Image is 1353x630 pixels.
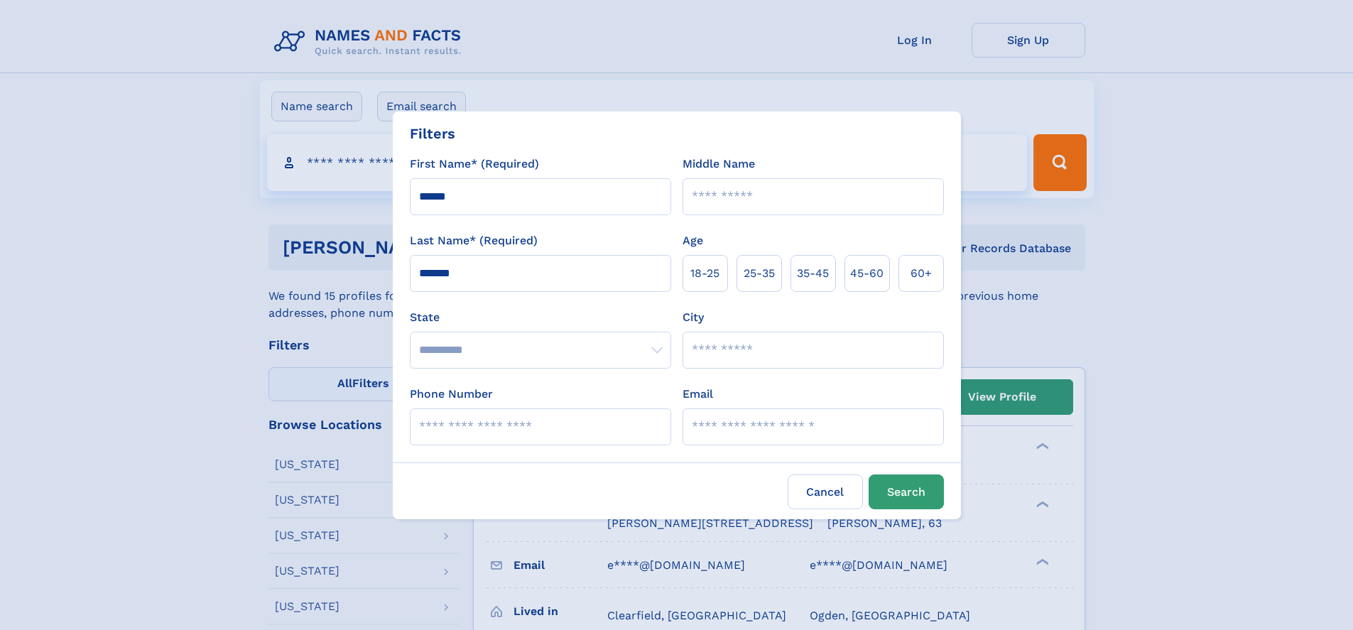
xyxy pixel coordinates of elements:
label: Age [683,232,703,249]
span: 18‑25 [690,265,719,282]
label: City [683,309,704,326]
span: 45‑60 [850,265,884,282]
div: Filters [410,123,455,144]
label: First Name* (Required) [410,156,539,173]
label: Phone Number [410,386,493,403]
span: 25‑35 [744,265,775,282]
span: 60+ [911,265,932,282]
label: Middle Name [683,156,755,173]
span: 35‑45 [797,265,829,282]
button: Search [869,474,944,509]
label: Last Name* (Required) [410,232,538,249]
label: Email [683,386,713,403]
label: Cancel [788,474,863,509]
label: State [410,309,671,326]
